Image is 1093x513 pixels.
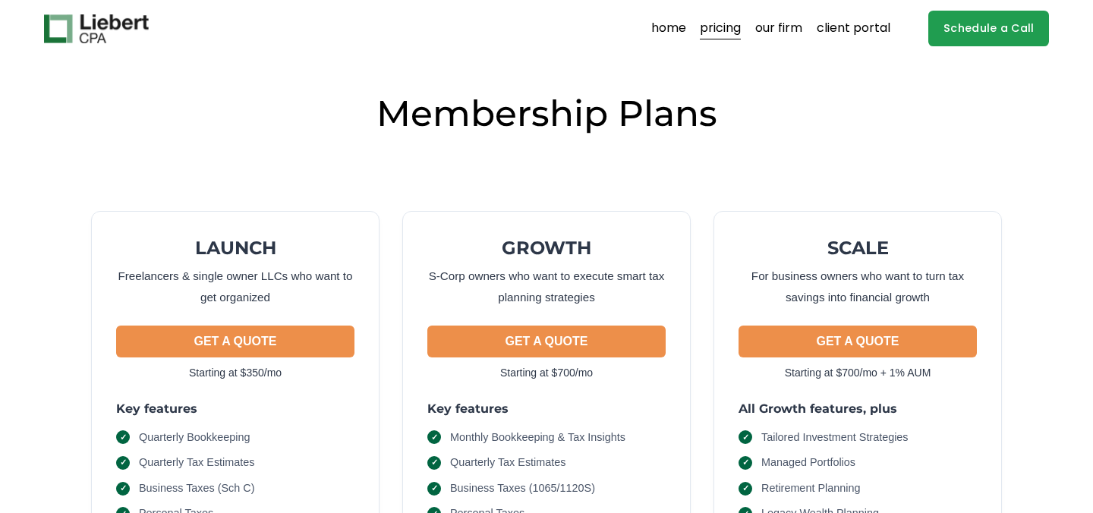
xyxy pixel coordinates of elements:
span: Managed Portfolios [761,455,855,471]
span: Quarterly Bookkeeping [139,430,250,446]
h2: LAUNCH [116,236,354,260]
h2: GROWTH [427,236,666,260]
a: Schedule a Call [928,11,1049,46]
p: Starting at $700/mo [427,364,666,382]
p: For business owners who want to turn tax savings into financial growth [739,266,977,307]
p: Freelancers & single owner LLCs who want to get organized [116,266,354,307]
button: GET A QUOTE [427,326,666,357]
span: Retirement Planning [761,480,860,497]
h2: Membership Plans [44,90,1050,137]
span: Business Taxes (Sch C) [139,480,255,497]
a: pricing [700,17,741,41]
span: Quarterly Tax Estimates [139,455,255,471]
a: client portal [817,17,890,41]
span: Business Taxes (1065/1120S) [450,480,595,497]
a: home [651,17,686,41]
h3: Key features [427,401,666,417]
p: S-Corp owners who want to execute smart tax planning strategies [427,266,666,307]
span: Tailored Investment Strategies [761,430,909,446]
h2: SCALE [739,236,977,260]
h3: Key features [116,401,354,417]
h3: All Growth features, plus [739,401,977,417]
span: Monthly Bookkeeping & Tax Insights [450,430,625,446]
img: Liebert CPA [44,14,149,43]
a: our firm [755,17,802,41]
p: Starting at $700/mo + 1% AUM [739,364,977,382]
span: Quarterly Tax Estimates [450,455,566,471]
button: GET A QUOTE [116,326,354,357]
button: GET A QUOTE [739,326,977,357]
p: Starting at $350/mo [116,364,354,382]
